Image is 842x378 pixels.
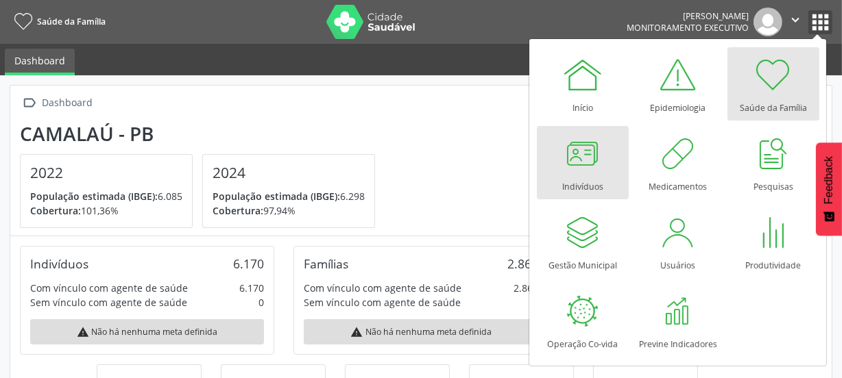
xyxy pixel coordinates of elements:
[816,142,842,236] button: Feedback - Mostrar pesquisa
[30,295,187,310] div: Sem vínculo com agente de saúde
[5,49,75,75] a: Dashboard
[239,281,264,295] div: 6.170
[304,256,348,271] div: Famílias
[213,190,340,203] span: População estimada (IBGE):
[20,123,385,145] div: Camalaú - PB
[258,295,264,310] div: 0
[304,319,538,344] div: Não há nenhuma meta definida
[782,8,808,36] button: 
[213,204,263,217] span: Cobertura:
[632,126,724,199] a: Medicamentos
[627,22,749,34] span: Monitoramento Executivo
[233,256,264,271] div: 6.170
[754,8,782,36] img: img
[823,156,835,204] span: Feedback
[727,126,819,199] a: Pesquisas
[30,204,81,217] span: Cobertura:
[808,10,832,34] button: apps
[30,256,88,271] div: Indivíduos
[727,205,819,278] a: Produtividade
[30,164,182,181] h4: 2022
[727,47,819,121] a: Saúde da Família
[350,326,363,338] i: warning
[30,281,188,295] div: Com vínculo com agente de saúde
[10,10,106,33] a: Saúde da Família
[304,281,461,295] div: Com vínculo com agente de saúde
[507,256,538,271] div: 2.865
[30,203,182,218] p: 101,36%
[632,283,724,357] a: Previne Indicadores
[632,205,724,278] a: Usuários
[213,203,365,218] p: 97,94%
[30,190,158,203] span: População estimada (IBGE):
[537,205,629,278] a: Gestão Municipal
[213,164,365,181] h4: 2024
[213,189,365,203] p: 6.298
[20,93,95,113] a:  Dashboard
[537,283,629,357] a: Operação Co-vida
[304,295,461,310] div: Sem vínculo com agente de saúde
[20,93,40,113] i: 
[514,281,538,295] div: 2.865
[37,16,106,27] span: Saúde da Família
[537,126,629,199] a: Indivíduos
[788,12,803,27] i: 
[537,47,629,121] a: Início
[40,93,95,113] div: Dashboard
[77,326,89,338] i: warning
[632,47,724,121] a: Epidemiologia
[30,189,182,203] p: 6.085
[627,10,749,22] div: [PERSON_NAME]
[30,319,264,344] div: Não há nenhuma meta definida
